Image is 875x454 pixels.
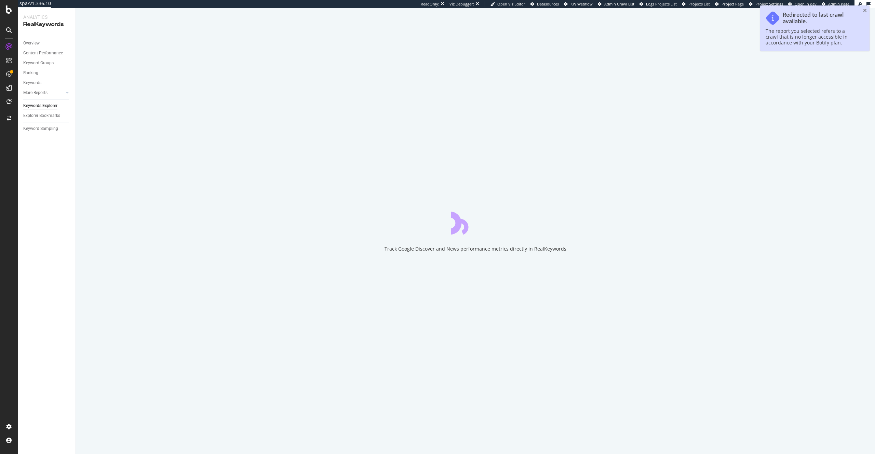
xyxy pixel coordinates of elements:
[449,1,474,7] div: Viz Debugger:
[23,40,71,47] a: Overview
[451,210,500,235] div: animation
[598,1,634,7] a: Admin Crawl List
[537,1,559,6] span: Datasources
[490,1,525,7] a: Open Viz Editor
[788,1,817,7] a: Open in dev
[749,1,783,7] a: Project Settings
[23,50,71,57] a: Content Performance
[766,28,857,45] div: The report you selected refers to a crawl that is no longer accessible in accordance with your Bo...
[646,1,677,6] span: Logs Projects List
[23,79,71,86] a: Keywords
[23,89,64,96] a: More Reports
[23,89,48,96] div: More Reports
[828,1,849,6] span: Admin Page
[23,125,58,132] div: Keyword Sampling
[570,1,593,6] span: KW Webflow
[640,1,677,7] a: Logs Projects List
[564,1,593,7] a: KW Webflow
[822,1,849,7] a: Admin Page
[682,1,710,7] a: Projects List
[23,69,71,77] a: Ranking
[23,59,71,67] a: Keyword Groups
[795,1,817,6] span: Open in dev
[23,69,38,77] div: Ranking
[688,1,710,6] span: Projects List
[530,1,559,7] a: Datasources
[23,59,54,67] div: Keyword Groups
[23,14,70,21] div: Analytics
[23,79,41,86] div: Keywords
[23,112,71,119] a: Explorer Bookmarks
[23,40,40,47] div: Overview
[23,21,70,28] div: RealKeywords
[604,1,634,6] span: Admin Crawl List
[497,1,525,6] span: Open Viz Editor
[385,245,566,252] div: Track Google Discover and News performance metrics directly in RealKeywords
[863,8,867,13] div: close toast
[23,102,57,109] div: Keywords Explorer
[783,12,857,25] div: Redirected to last crawl available.
[23,102,71,109] a: Keywords Explorer
[755,1,783,6] span: Project Settings
[421,1,439,7] div: ReadOnly:
[715,1,744,7] a: Project Page
[23,125,71,132] a: Keyword Sampling
[23,50,63,57] div: Content Performance
[722,1,744,6] span: Project Page
[23,112,60,119] div: Explorer Bookmarks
